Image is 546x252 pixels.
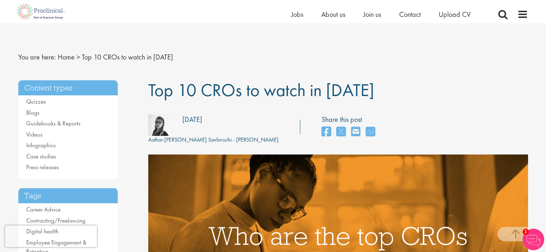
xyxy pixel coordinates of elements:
[523,229,544,250] img: Chatbot
[26,163,59,171] a: Press releases
[322,114,379,125] label: Share this post
[439,10,471,19] a: Upload CV
[18,80,118,96] h3: Content types
[18,188,118,204] h3: Tags
[26,130,42,138] a: Videos
[363,10,381,19] a: Join us
[26,152,56,160] a: Case studies
[366,124,375,140] a: share on whats app
[182,114,202,125] div: [DATE]
[336,124,346,140] a: share on twitter
[26,109,39,117] a: Blogs
[26,141,56,149] a: Infographics
[26,217,85,224] a: Contracting/Freelancing
[399,10,421,19] a: Contact
[322,124,331,140] a: share on facebook
[26,119,80,127] a: Guidebooks & Reports
[321,10,345,19] a: About us
[291,10,303,19] a: Jobs
[351,124,360,140] a: share on email
[148,136,279,144] div: [PERSON_NAME] Savlovschi - [PERSON_NAME]
[148,79,374,101] span: Top 10 CROs to watch in [DATE]
[26,98,46,105] a: Quizzes
[18,52,56,62] span: You are here:
[58,52,75,62] a: breadcrumb link
[523,229,529,235] span: 1
[148,114,170,136] img: fff6768c-7d58-4950-025b-08d63f9598ee
[76,52,80,62] span: >
[148,136,164,143] span: Author:
[82,52,173,62] span: Top 10 CROs to watch in [DATE]
[5,225,97,247] iframe: reCAPTCHA
[26,205,61,213] a: Career Advice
